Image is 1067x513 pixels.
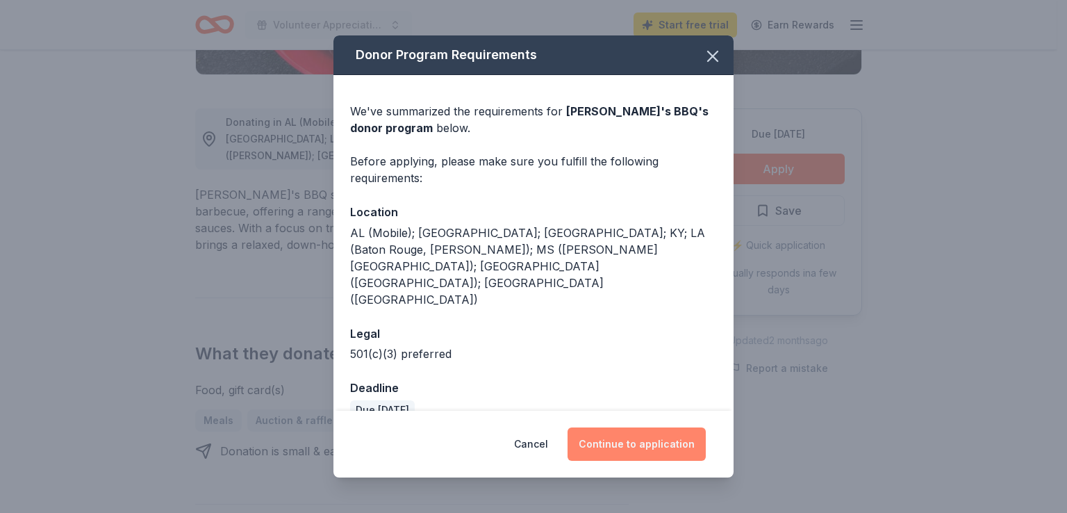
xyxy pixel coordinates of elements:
[350,225,717,308] div: AL (Mobile); [GEOGRAPHIC_DATA]; [GEOGRAPHIC_DATA]; KY; LA (Baton Rouge, [PERSON_NAME]); MS ([PERS...
[350,379,717,397] div: Deadline
[350,103,717,136] div: We've summarized the requirements for below.
[333,35,734,75] div: Donor Program Requirements
[350,345,717,362] div: 501(c)(3) preferred
[350,400,415,420] div: Due [DATE]
[350,203,717,221] div: Location
[350,153,717,186] div: Before applying, please make sure you fulfill the following requirements:
[514,427,548,461] button: Cancel
[350,325,717,343] div: Legal
[568,427,706,461] button: Continue to application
